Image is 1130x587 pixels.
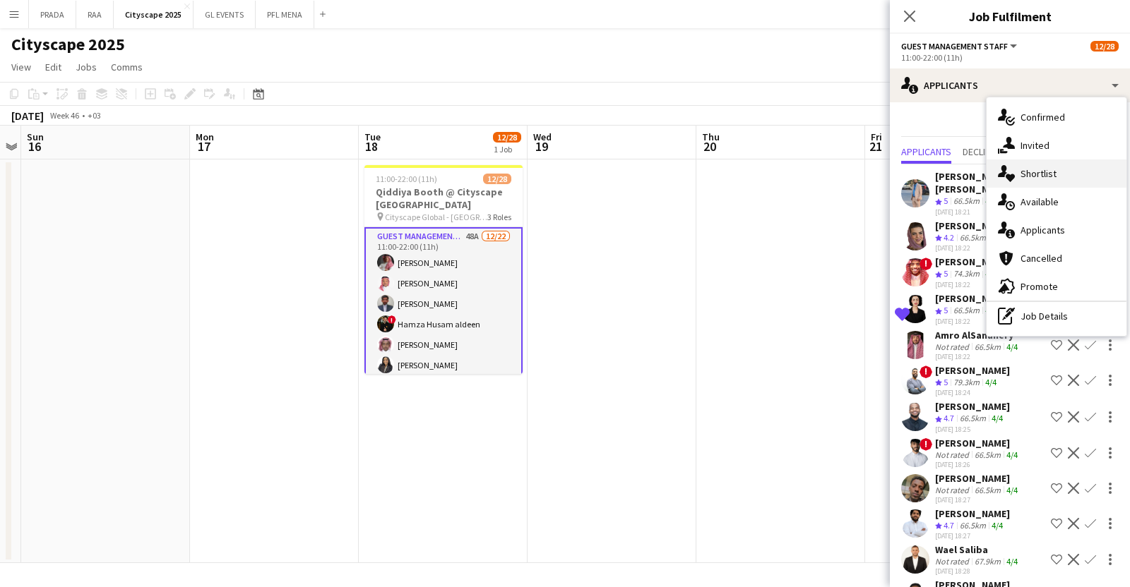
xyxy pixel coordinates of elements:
[111,61,143,73] span: Comms
[935,219,1010,232] div: [PERSON_NAME]
[11,34,125,55] h1: Cityscape 2025
[362,138,381,155] span: 18
[935,567,1021,576] div: [DATE] 18:28
[957,413,989,425] div: 66.5km
[963,147,1001,157] span: Declined
[972,341,1004,352] div: 66.5km
[944,268,948,279] span: 5
[935,388,1010,397] div: [DATE] 18:24
[487,212,511,222] span: 3 Roles
[1021,195,1059,208] span: Available
[935,543,1021,556] div: Wael Saliba
[901,41,1019,52] button: Guest Management Staff
[920,365,932,378] span: !
[1090,41,1119,52] span: 12/28
[920,438,932,451] span: !
[935,437,1021,449] div: [PERSON_NAME]
[27,131,44,143] span: Sun
[76,1,114,28] button: RAA
[25,138,44,155] span: 16
[935,341,972,352] div: Not rated
[376,174,437,184] span: 11:00-22:00 (11h)
[920,258,932,270] span: !
[935,292,1010,305] div: [PERSON_NAME]
[935,472,1021,485] div: [PERSON_NAME]
[1006,341,1018,352] app-skills-label: 4/4
[935,460,1021,469] div: [DATE] 18:26
[531,138,552,155] span: 19
[972,485,1004,495] div: 66.5km
[944,377,948,387] span: 5
[114,1,194,28] button: Cityscape 2025
[935,255,1010,268] div: [PERSON_NAME]
[987,302,1126,330] div: Job Details
[951,377,982,389] div: 79.3km
[935,352,1021,361] div: [DATE] 18:22
[700,138,720,155] span: 20
[944,232,954,243] span: 4.2
[935,485,972,495] div: Not rated
[901,41,1008,52] span: Guest Management Staff
[1021,280,1058,293] span: Promote
[935,170,1045,195] div: [PERSON_NAME] [PERSON_NAME]
[1021,167,1057,180] span: Shortlist
[951,195,982,207] div: 66.5km
[935,556,972,567] div: Not rated
[40,58,67,76] a: Edit
[493,132,521,143] span: 12/28
[11,109,44,123] div: [DATE]
[951,305,982,317] div: 66.5km
[951,268,982,280] div: 74.3km
[944,195,948,206] span: 5
[935,449,972,460] div: Not rated
[11,61,31,73] span: View
[935,495,1021,504] div: [DATE] 18:27
[70,58,102,76] a: Jobs
[45,61,61,73] span: Edit
[494,144,521,155] div: 1 Job
[935,243,1010,253] div: [DATE] 18:22
[972,556,1004,567] div: 67.9km
[196,131,214,143] span: Mon
[105,58,148,76] a: Comms
[985,195,997,206] app-skills-label: 4/4
[972,449,1004,460] div: 66.5km
[869,138,882,155] span: 21
[935,425,1010,434] div: [DATE] 18:25
[1006,556,1018,567] app-skills-label: 4/4
[957,520,989,532] div: 66.5km
[76,61,97,73] span: Jobs
[871,131,882,143] span: Fri
[935,329,1021,341] div: Amro AlSananery
[702,131,720,143] span: Thu
[935,364,1010,377] div: [PERSON_NAME]
[88,110,101,121] div: +03
[194,1,256,28] button: GL EVENTS
[992,413,1003,423] app-skills-label: 4/4
[388,315,396,324] span: !
[1021,111,1065,123] span: Confirmed
[1021,252,1062,265] span: Cancelled
[47,110,82,121] span: Week 46
[29,1,76,28] button: PRADA
[935,507,1010,520] div: [PERSON_NAME]
[935,280,1010,289] div: [DATE] 18:22
[935,317,1010,326] div: [DATE] 18:22
[935,207,1045,217] div: [DATE] 18:21
[901,147,951,157] span: Applicants
[985,268,997,279] app-skills-label: 4/4
[944,413,954,423] span: 4.7
[385,212,487,222] span: Cityscape Global - [GEOGRAPHIC_DATA]
[6,58,37,76] a: View
[256,1,314,28] button: PFL MENA
[483,174,511,184] span: 12/28
[533,131,552,143] span: Wed
[1021,139,1049,152] span: Invited
[935,531,1010,540] div: [DATE] 18:27
[1006,485,1018,495] app-skills-label: 4/4
[890,7,1130,25] h3: Job Fulfilment
[985,377,997,387] app-skills-label: 4/4
[1021,224,1065,236] span: Applicants
[985,305,997,315] app-skills-label: 4/4
[890,68,1130,102] div: Applicants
